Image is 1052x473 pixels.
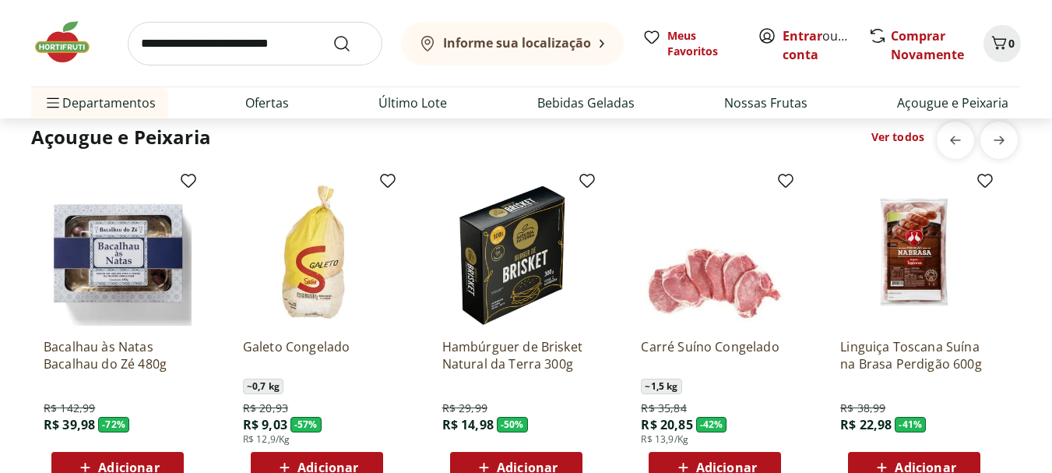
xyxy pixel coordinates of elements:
[641,338,789,372] a: Carré Suíno Congelado
[983,25,1021,62] button: Carrinho
[642,28,739,59] a: Meus Favoritos
[897,94,1008,112] a: Açougue e Peixaria
[243,379,283,394] span: ~ 0,7 kg
[641,178,789,326] img: Carré Suíno Congelado
[783,26,852,64] span: ou
[980,122,1018,159] button: next
[497,417,528,432] span: - 50 %
[243,338,391,372] a: Galeto Congelado
[243,433,290,446] span: R$ 12,9/Kg
[641,401,686,416] span: R$ 35,84
[783,27,822,44] a: Entrar
[840,416,892,433] span: R$ 22,98
[44,178,192,326] img: Bacalhau às Natas Bacalhau do Zé 480g
[243,416,287,433] span: R$ 9,03
[44,416,95,433] span: R$ 39,98
[44,338,192,372] a: Bacalhau às Natas Bacalhau do Zé 480g
[783,27,868,63] a: Criar conta
[98,417,129,432] span: - 72 %
[442,338,590,372] a: Hambúrguer de Brisket Natural da Terra 300g
[696,417,727,432] span: - 42 %
[332,34,370,53] button: Submit Search
[937,122,974,159] button: previous
[840,401,885,416] span: R$ 38,99
[667,28,739,59] span: Meus Favoritos
[243,178,391,326] img: Galeto Congelado
[641,379,681,394] span: ~ 1,5 kg
[44,84,62,122] button: Menu
[840,178,988,326] img: Linguiça Toscana Suína na Brasa Perdigão 600g
[128,22,382,65] input: search
[724,94,807,112] a: Nossas Frutas
[537,94,635,112] a: Bebidas Geladas
[442,416,494,433] span: R$ 14,98
[442,401,487,416] span: R$ 29,99
[895,417,926,432] span: - 41 %
[840,338,988,372] a: Linguiça Toscana Suína na Brasa Perdigão 600g
[31,19,109,65] img: Hortifruti
[641,416,692,433] span: R$ 20,85
[1008,36,1015,51] span: 0
[290,417,322,432] span: - 57 %
[442,178,590,326] img: Hambúrguer de Brisket Natural da Terra 300g
[891,27,964,63] a: Comprar Novamente
[31,125,211,150] h2: Açougue e Peixaria
[243,401,288,416] span: R$ 20,93
[871,129,924,145] a: Ver todos
[443,34,591,51] b: Informe sua localização
[245,94,289,112] a: Ofertas
[44,84,156,122] span: Departamentos
[641,433,688,446] span: R$ 13,9/Kg
[378,94,447,112] a: Último Lote
[401,22,624,65] button: Informe sua localização
[44,401,95,416] span: R$ 142,99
